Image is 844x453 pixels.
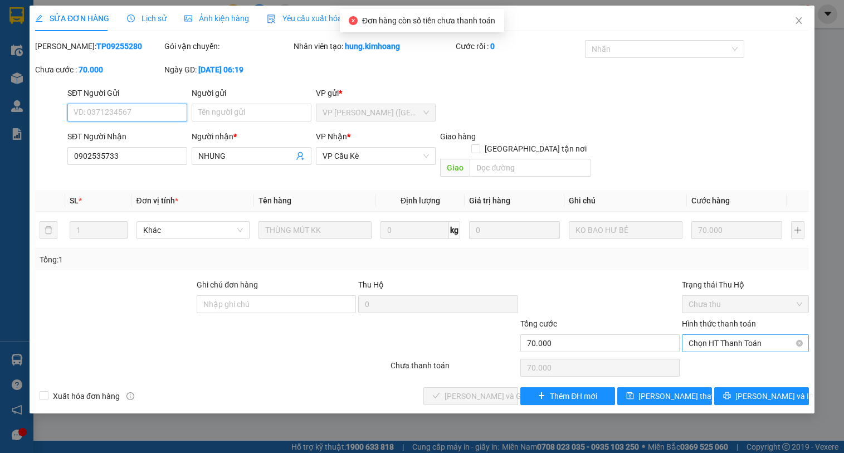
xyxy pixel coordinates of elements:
img: icon [267,14,276,23]
span: 25.000 [50,77,83,89]
span: VP Nhận [316,132,347,141]
b: [DATE] 06:19 [198,65,243,74]
input: Ghi Chú [569,221,682,239]
span: Giao [440,159,470,177]
span: Khác [143,222,243,238]
span: info-circle [126,392,134,400]
div: Chưa cước : [35,64,162,76]
button: delete [40,221,57,239]
div: Nhân viên tạo: [294,40,453,52]
span: kg [449,221,460,239]
span: Cước rồi: [3,77,47,89]
span: plus [538,392,545,401]
button: Close [783,6,814,37]
span: close [794,16,803,25]
input: VD: Bàn, Ghế [258,221,372,239]
span: VP Trần Phú (Hàng) [323,104,429,121]
b: 70.000 [79,65,103,74]
span: Xuất hóa đơn hàng [48,390,124,402]
span: [GEOGRAPHIC_DATA] tận nơi [480,143,591,155]
span: 0865982520 - [4,50,84,60]
span: VP Cầu Kè - [23,22,137,32]
span: Chọn HT Thanh Toán [689,335,802,352]
span: Giá trị hàng [469,196,510,205]
span: GIAO: [4,62,27,72]
span: Yêu cầu xuất hóa đơn điện tử [267,14,384,23]
input: Ghi chú đơn hàng [197,295,356,313]
p: GỬI: [4,22,163,32]
div: Cước rồi : [456,40,583,52]
input: Dọc đường [470,159,591,177]
button: plus [791,221,804,239]
span: Đơn vị tính [136,196,178,205]
span: save [626,392,634,401]
span: Định lượng [401,196,440,205]
label: Ghi chú đơn hàng [197,280,258,289]
button: plusThêm ĐH mới [520,387,615,405]
span: Giao hàng [440,132,476,141]
span: Đơn hàng còn số tiền chưa thanh toán [362,16,495,25]
div: Trạng thái Thu Hộ [682,279,809,291]
div: Gói vận chuyển: [164,40,291,52]
div: [PERSON_NAME]: [35,40,162,52]
span: edit [35,14,43,22]
div: SĐT Người Nhận [67,130,187,143]
span: SL [70,196,79,205]
span: clock-circle [127,14,135,22]
button: check[PERSON_NAME] và Giao hàng [423,387,518,405]
span: user-add [296,152,305,160]
span: SỬA ĐƠN HÀNG [35,14,109,23]
span: picture [184,14,192,22]
div: Ngày GD: [164,64,291,76]
span: VP Cầu Kè [323,148,429,164]
div: Tổng: 1 [40,254,326,266]
span: Ảnh kiện hàng [184,14,249,23]
b: 0 [490,42,495,51]
span: close-circle [796,340,803,347]
button: printer[PERSON_NAME] và In [714,387,809,405]
strong: BIÊN NHẬN GỬI HÀNG [37,6,129,17]
span: VP Trà Vinh (Hàng) [31,37,108,48]
input: 0 [469,221,560,239]
span: Thu Hộ [358,280,384,289]
span: [PERSON_NAME] [70,22,137,32]
div: Chưa thanh toán [389,359,519,379]
span: Cước hàng [691,196,730,205]
div: Người nhận [192,130,311,143]
span: [PERSON_NAME] và In [735,390,813,402]
span: [PERSON_NAME] thay đổi [638,390,728,402]
th: Ghi chú [564,190,686,212]
button: save[PERSON_NAME] thay đổi [617,387,712,405]
label: Hình thức thanh toán [682,319,756,328]
span: Chưa thu [689,296,802,313]
div: SĐT Người Gửi [67,87,187,99]
p: NHẬN: [4,37,163,48]
span: Tên hàng [258,196,291,205]
span: close-circle [349,16,358,25]
span: printer [723,392,731,401]
span: Lịch sử [127,14,167,23]
b: hung.kimhoang [345,42,400,51]
span: Tổng cước [520,319,557,328]
span: TOÀN [60,50,84,60]
b: TP09255280 [96,42,142,51]
div: Người gửi [192,87,311,99]
span: Thêm ĐH mới [550,390,597,402]
input: 0 [691,221,782,239]
div: VP gửi [316,87,436,99]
